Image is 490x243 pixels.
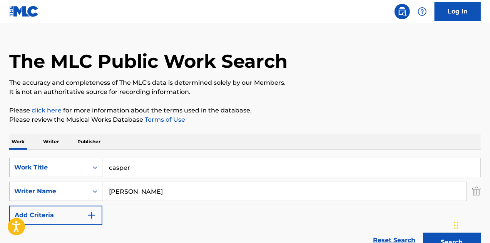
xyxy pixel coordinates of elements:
[454,214,458,237] div: Drag
[41,134,61,150] p: Writer
[9,6,39,17] img: MLC Logo
[75,134,103,150] p: Publisher
[9,134,27,150] p: Work
[9,106,481,115] p: Please for more information about the terms used in the database.
[472,182,481,201] img: Delete Criterion
[32,107,62,114] a: click here
[143,116,185,123] a: Terms of Use
[418,7,427,16] img: help
[14,163,84,172] div: Work Title
[9,87,481,97] p: It is not an authoritative source for recording information.
[14,187,84,196] div: Writer Name
[415,4,430,19] div: Help
[87,211,96,220] img: 9d2ae6d4665cec9f34b9.svg
[9,115,481,124] p: Please review the Musical Works Database
[398,7,407,16] img: search
[452,206,490,243] iframe: Chat Widget
[9,206,102,225] button: Add Criteria
[395,4,410,19] a: Public Search
[9,50,288,73] h1: The MLC Public Work Search
[9,78,481,87] p: The accuracy and completeness of The MLC's data is determined solely by our Members.
[435,2,481,21] a: Log In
